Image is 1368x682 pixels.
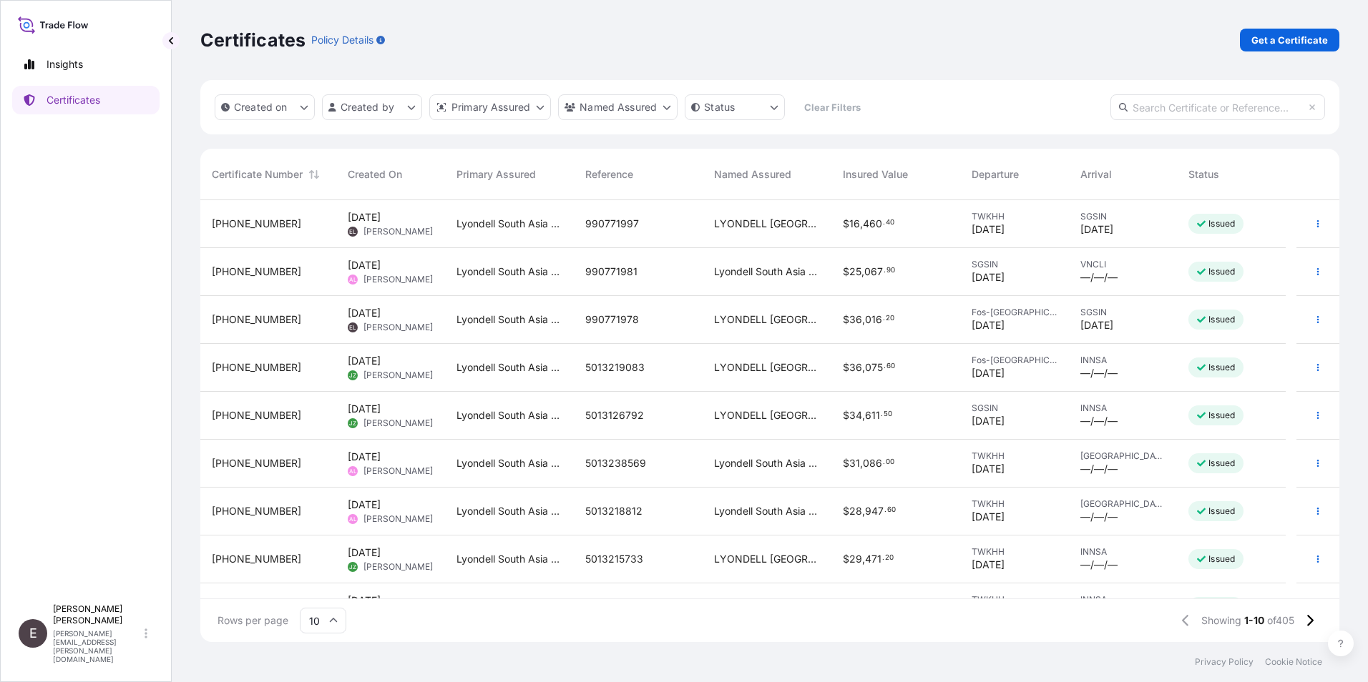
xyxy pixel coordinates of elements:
[685,94,785,120] button: certificateStatus Filter options
[456,265,562,279] span: Lyondell South Asia Pte Ltd.
[348,402,381,416] span: [DATE]
[1244,613,1264,628] span: 1-10
[585,456,646,470] span: 5013238569
[363,370,433,381] span: [PERSON_NAME]
[580,100,657,114] p: Named Assured
[585,312,639,327] span: 990771978
[849,554,862,564] span: 29
[348,167,402,182] span: Created On
[714,504,820,518] span: Lyondell South Asia Pte Ltd
[215,94,315,120] button: createdOn Filter options
[972,307,1057,318] span: Fos-[GEOGRAPHIC_DATA]
[363,322,433,333] span: [PERSON_NAME]
[714,552,820,566] span: LYONDELL [GEOGRAPHIC_DATA] PTE. LTD.
[349,416,356,430] span: JZ
[558,94,678,120] button: cargoOwner Filter options
[884,508,886,513] span: .
[456,360,562,375] span: Lyondell South Asia Pte Ltd.
[972,318,1005,332] span: [DATE]
[53,603,142,626] p: [PERSON_NAME] [PERSON_NAME]
[1208,314,1235,325] p: Issued
[29,626,37,641] span: E
[804,100,861,114] p: Clear Filters
[1208,410,1235,421] p: Issued
[1080,402,1166,414] span: INNSA
[363,561,433,573] span: [PERSON_NAME]
[348,210,381,224] span: [DATE]
[1080,270,1118,285] span: —/—/—
[1080,450,1166,462] span: [GEOGRAPHIC_DATA]
[1110,94,1325,120] input: Search Certificate or Reference...
[363,226,433,237] span: [PERSON_NAME]
[1208,553,1235,565] p: Issued
[363,465,433,477] span: [PERSON_NAME]
[363,513,433,525] span: [PERSON_NAME]
[883,316,885,321] span: .
[887,508,896,513] span: 60
[862,410,865,420] span: ,
[862,315,865,325] span: ,
[849,362,862,372] span: 36
[881,412,883,417] span: .
[212,456,301,470] span: [PHONE_NUMBER]
[843,167,908,182] span: Insured Value
[1080,211,1166,222] span: SGSIN
[884,412,892,417] span: 50
[1201,613,1241,628] span: Showing
[1080,546,1166,558] span: INNSA
[864,267,883,277] span: 067
[886,316,894,321] span: 20
[843,267,849,277] span: $
[843,554,849,564] span: $
[1080,355,1166,366] span: INNSA
[972,259,1057,270] span: SGSIN
[47,57,83,71] p: Insights
[349,272,357,287] span: AL
[212,552,301,566] span: [PHONE_NUMBER]
[714,217,820,231] span: LYONDELL [GEOGRAPHIC_DATA] PTE. LTD.
[714,408,820,422] span: LYONDELL [GEOGRAPHIC_DATA] PTE. LTD.
[341,100,395,114] p: Created by
[972,594,1057,606] span: TWKHH
[1080,462,1118,476] span: —/—/—
[363,417,433,429] span: [PERSON_NAME]
[1208,218,1235,229] p: Issued
[714,360,820,375] span: LYONDELL [GEOGRAPHIC_DATA] PTE. LTD.
[1080,167,1112,182] span: Arrival
[1080,558,1118,572] span: —/—/—
[1251,33,1328,47] p: Get a Certificate
[1195,656,1254,668] p: Privacy Policy
[585,167,633,182] span: Reference
[322,94,422,120] button: createdBy Filter options
[865,554,881,564] span: 471
[865,362,883,372] span: 075
[456,504,562,518] span: Lyondell South Asia Pte Ltd.
[972,366,1005,380] span: [DATE]
[1080,259,1166,270] span: VNCLI
[972,211,1057,222] span: TWKHH
[886,220,894,225] span: 40
[12,50,160,79] a: Insights
[972,270,1005,285] span: [DATE]
[884,268,886,273] span: .
[311,33,373,47] p: Policy Details
[862,362,865,372] span: ,
[349,464,357,478] span: AL
[849,219,860,229] span: 16
[348,498,381,512] span: [DATE]
[1080,414,1118,428] span: —/—/—
[972,402,1057,414] span: SGSIN
[1080,318,1113,332] span: [DATE]
[456,167,536,182] span: Primary Assured
[212,217,301,231] span: [PHONE_NUMBER]
[1267,613,1294,628] span: of 405
[714,312,820,327] span: LYONDELL [GEOGRAPHIC_DATA] PTE. LTD.
[349,368,356,382] span: JZ
[882,555,884,560] span: .
[1080,510,1118,524] span: —/—/—
[218,613,288,628] span: Rows per page
[429,94,551,120] button: distributor Filter options
[451,100,530,114] p: Primary Assured
[456,552,562,566] span: Lyondell South Asia Pte Ltd.
[348,545,381,560] span: [DATE]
